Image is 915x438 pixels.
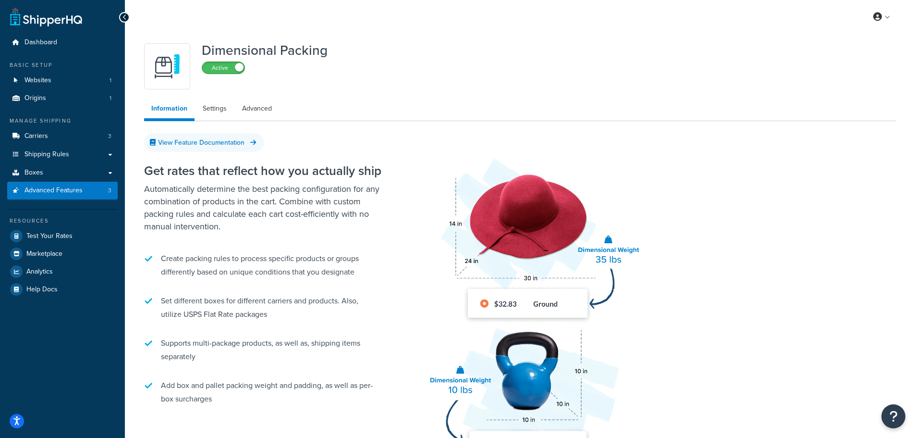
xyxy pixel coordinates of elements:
[7,182,118,200] li: Advanced Features
[24,94,46,102] span: Origins
[144,247,384,284] li: Create packing rules to process specific products or groups differently based on unique condition...
[881,404,905,428] button: Open Resource Center
[24,150,69,159] span: Shipping Rules
[7,227,118,245] a: Test Your Rates
[7,89,118,107] li: Origins
[24,169,43,177] span: Boxes
[195,99,234,118] a: Settings
[7,281,118,298] a: Help Docs
[24,38,57,47] span: Dashboard
[144,374,384,411] li: Add box and pallet packing weight and padding, as well as per-box surcharges
[110,76,111,85] span: 1
[202,62,244,74] label: Active
[7,72,118,89] a: Websites1
[144,332,384,368] li: Supports multi-package products, as well as, shipping items separately
[110,94,111,102] span: 1
[7,72,118,89] li: Websites
[7,127,118,145] a: Carriers3
[24,187,83,195] span: Advanced Features
[7,117,118,125] div: Manage Shipping
[150,50,184,83] img: DTVBYsAAAAAASUVORK5CYII=
[7,245,118,263] a: Marketplace
[26,250,62,258] span: Marketplace
[7,34,118,51] a: Dashboard
[26,232,73,240] span: Test Your Rates
[7,146,118,163] a: Shipping Rules
[7,217,118,225] div: Resources
[7,164,118,182] a: Boxes
[144,289,384,326] li: Set different boxes for different carriers and products. Also, utilize USPS Flat Rate packages
[26,286,58,294] span: Help Docs
[26,268,53,276] span: Analytics
[7,182,118,200] a: Advanced Features3
[235,99,279,118] a: Advanced
[144,164,384,178] h2: Get rates that reflect how you actually ship
[108,132,111,140] span: 3
[7,127,118,145] li: Carriers
[144,99,195,121] a: Information
[144,183,384,233] p: Automatically determine the best packing configuration for any combination of products in the car...
[108,187,111,195] span: 3
[24,132,48,140] span: Carriers
[7,89,118,107] a: Origins1
[7,263,118,280] a: Analytics
[24,76,51,85] span: Websites
[202,43,328,58] h1: Dimensional Packing
[7,61,118,69] div: Basic Setup
[144,133,264,152] a: View Feature Documentation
